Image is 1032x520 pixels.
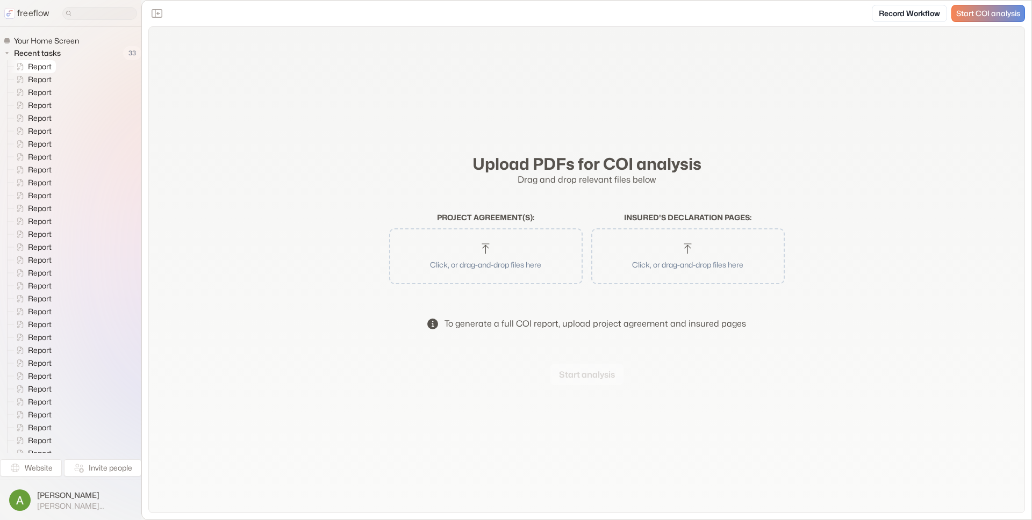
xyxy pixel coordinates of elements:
span: Report [26,396,55,407]
div: To generate a full COI report, upload project agreement and insured pages [445,317,746,330]
button: [PERSON_NAME][PERSON_NAME][EMAIL_ADDRESS] [6,487,135,514]
span: Report [26,358,55,369]
span: Report [26,74,55,85]
button: Invite people [64,459,141,476]
a: Report [8,395,56,408]
span: Report [26,190,55,201]
h2: Insured's declaration pages : [591,213,785,222]
button: Close the sidebar [148,5,166,22]
a: Report [8,60,56,73]
a: Start COI analysis [951,5,1025,22]
span: Recent tasks [12,48,64,59]
span: Report [26,371,55,381]
a: Report [8,125,56,138]
p: freeflow [17,7,49,20]
a: Report [8,163,56,176]
a: Report [8,447,56,460]
span: Your Home Screen [12,35,82,46]
span: Report [26,384,55,394]
a: Report [8,266,56,279]
a: Report [8,305,56,318]
a: Report [8,189,56,202]
span: Report [26,164,55,175]
span: Report [26,151,55,162]
a: Report [8,370,56,382]
span: Report [26,216,55,227]
button: Click, or drag-and-drop files here [395,234,577,279]
span: Report [26,435,55,446]
a: Report [8,112,56,125]
a: Report [8,344,56,357]
a: Report [8,86,56,99]
a: Report [8,176,56,189]
span: Report [26,332,55,343]
span: [PERSON_NAME] [37,490,132,501]
a: Record Workflow [872,5,947,22]
span: Report [26,61,55,72]
a: Report [8,202,56,215]
span: Report [26,306,55,317]
img: profile [9,489,31,511]
span: Report [26,229,55,240]
span: Report [26,242,55,252]
button: Recent tasks [3,47,65,60]
a: Report [8,241,56,254]
span: Report [26,255,55,265]
span: Report [26,422,55,433]
span: Report [26,345,55,356]
span: Report [26,268,55,278]
a: Report [8,73,56,86]
a: Report [8,408,56,421]
span: Report [26,87,55,98]
span: 33 [123,46,141,60]
span: Report [26,177,55,188]
a: Report [8,99,56,112]
span: Report [26,448,55,459]
a: Report [8,228,56,241]
span: Report [26,280,55,291]
h2: Upload PDFs for COI analysis [389,154,785,174]
a: Report [8,382,56,395]
a: Report [8,318,56,331]
span: [PERSON_NAME][EMAIL_ADDRESS] [37,501,132,511]
p: Drag and drop relevant files below [389,174,785,186]
p: Click, or drag-and-drop files here [605,259,771,270]
a: Report [8,434,56,447]
span: Report [26,293,55,304]
button: Start analysis [550,364,623,385]
span: Report [26,319,55,330]
span: Report [26,126,55,136]
a: Report [8,254,56,266]
a: Report [8,215,56,228]
a: Report [8,331,56,344]
span: Start COI analysis [956,9,1020,18]
a: Report [8,421,56,434]
a: Report [8,279,56,292]
span: Report [26,139,55,149]
a: freeflow [4,7,49,20]
span: Report [26,409,55,420]
a: Report [8,292,56,305]
span: Report [26,203,55,214]
a: Report [8,150,56,163]
span: Report [26,100,55,111]
a: Report [8,138,56,150]
h2: Project agreement(s) : [389,213,583,222]
p: Click, or drag-and-drop files here [403,259,569,270]
a: Report [8,357,56,370]
button: Click, or drag-and-drop files here [597,234,779,279]
span: Report [26,113,55,124]
a: Your Home Screen [3,35,83,46]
